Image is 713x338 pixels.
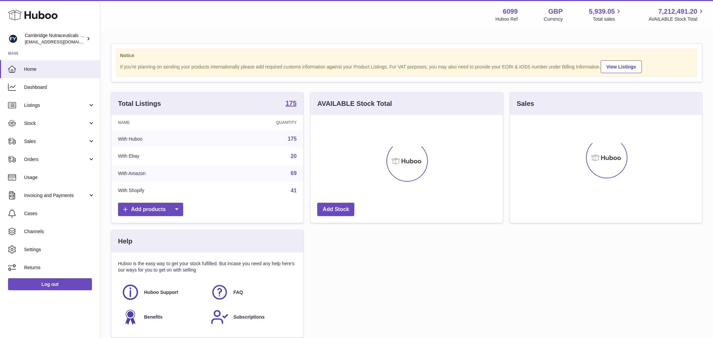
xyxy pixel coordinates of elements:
div: Huboo Ref [495,16,518,22]
span: Dashboard [24,84,95,91]
span: Returns [24,265,95,271]
span: Stock [24,120,88,127]
span: Settings [24,246,95,253]
a: Add products [118,203,183,216]
span: Orders [24,156,88,163]
th: Name [111,115,216,130]
div: Currency [544,16,563,22]
span: Huboo Support [144,289,178,296]
span: Total sales [593,16,622,22]
a: Huboo Support [121,283,204,301]
strong: 175 [285,100,296,107]
a: View Listings [601,60,642,73]
strong: GBP [548,7,563,16]
span: Home [24,66,95,72]
td: With Huboo [111,130,216,148]
span: Channels [24,228,95,235]
span: Subscriptions [233,314,264,320]
span: Listings [24,102,88,109]
div: If you're planning on sending your products internationally please add required customs informati... [120,59,693,73]
span: Usage [24,174,95,181]
h3: Help [118,237,132,246]
span: 5,939.05 [589,7,615,16]
p: Huboo is the easy way to get your stock fulfilled. But incase you need any help here's our ways f... [118,261,296,273]
a: 175 [288,136,297,142]
a: 7,212,491.20 AVAILABLE Stock Total [648,7,705,22]
h3: Sales [517,99,534,108]
strong: Notice [120,52,693,59]
a: Log out [8,278,92,290]
span: 7,212,491.20 [658,7,697,16]
a: Benefits [121,308,204,326]
a: 175 [285,100,296,108]
span: Benefits [144,314,162,320]
a: Add Stock [317,203,354,216]
a: 69 [291,170,297,176]
a: Subscriptions [211,308,293,326]
th: Quantity [216,115,303,130]
td: With Amazon [111,165,216,182]
a: FAQ [211,283,293,301]
strong: 6099 [503,7,518,16]
img: internalAdmin-6099@internal.huboo.com [8,34,18,44]
td: With Ebay [111,148,216,165]
div: Cambridge Nutraceuticals Ltd [25,32,85,45]
span: AVAILABLE Stock Total [648,16,705,22]
h3: Total Listings [118,99,161,108]
span: Sales [24,138,88,145]
span: Cases [24,210,95,217]
a: 20 [291,153,297,159]
span: Invoicing and Payments [24,192,88,199]
a: 5,939.05 Total sales [589,7,623,22]
a: 41 [291,188,297,193]
td: With Shopify [111,182,216,199]
span: FAQ [233,289,243,296]
span: [EMAIL_ADDRESS][DOMAIN_NAME] [25,39,98,44]
h3: AVAILABLE Stock Total [317,99,392,108]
